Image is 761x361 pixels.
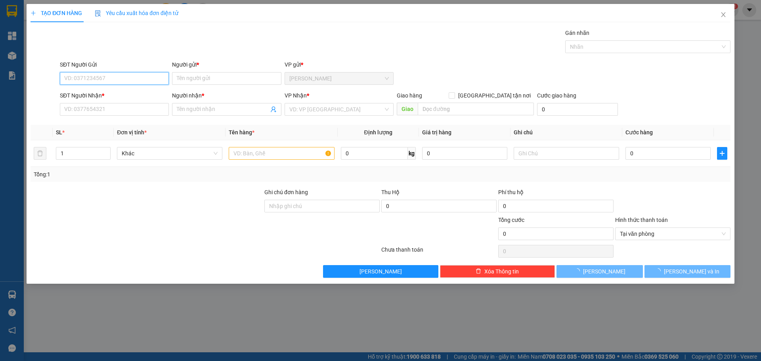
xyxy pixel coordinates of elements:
button: [PERSON_NAME] [323,265,438,278]
img: icon [95,10,101,17]
span: [GEOGRAPHIC_DATA] tận nơi [455,91,534,100]
button: [PERSON_NAME] và In [644,265,730,278]
span: loading [655,268,664,274]
div: Phí thu hộ [498,188,614,200]
span: plus [717,150,727,157]
span: kg [408,147,416,160]
div: Chưa thanh toán [380,245,497,259]
span: Xóa Thông tin [484,267,519,276]
span: Cước hàng [625,129,653,136]
span: Giá trị hàng [422,129,451,136]
div: Tổng: 1 [34,170,294,179]
div: SĐT Người Gửi [60,60,169,69]
label: Gán nhãn [565,30,589,36]
span: Thu Hộ [381,189,400,195]
input: Cước giao hàng [537,103,618,116]
input: Dọc đường [418,103,534,115]
span: Khác [122,147,218,159]
span: plus [31,10,36,16]
span: [PERSON_NAME] [359,267,402,276]
span: Tổng cước [498,217,524,223]
div: Người gửi [172,60,281,69]
label: Ghi chú đơn hàng [264,189,308,195]
span: Định lượng [364,129,392,136]
span: user-add [270,106,277,113]
span: Yêu cầu xuất hóa đơn điện tử [95,10,178,16]
button: plus [717,147,727,160]
span: loading [574,268,583,274]
input: VD: Bàn, Ghế [229,147,334,160]
button: delete [34,147,46,160]
span: Giao hàng [397,92,422,99]
span: Tên hàng [229,129,254,136]
span: [PERSON_NAME] và In [664,267,719,276]
span: TẠO ĐƠN HÀNG [31,10,82,16]
div: Người nhận [172,91,281,100]
th: Ghi chú [511,125,622,140]
input: Ghi Chú [514,147,619,160]
span: VP Nhận [285,92,307,99]
span: close [720,11,727,18]
label: Hình thức thanh toán [615,217,668,223]
label: Cước giao hàng [537,92,576,99]
div: VP gửi [285,60,394,69]
button: [PERSON_NAME] [556,265,642,278]
button: deleteXóa Thông tin [440,265,555,278]
input: 0 [422,147,507,160]
span: Tại văn phòng [620,228,726,240]
span: SL [56,129,62,136]
span: Giao [397,103,418,115]
span: Cao Tốc [289,73,389,84]
button: Close [712,4,734,26]
span: Đơn vị tính [117,129,147,136]
span: delete [476,268,481,275]
div: SĐT Người Nhận [60,91,169,100]
span: [PERSON_NAME] [583,267,625,276]
input: Ghi chú đơn hàng [264,200,380,212]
